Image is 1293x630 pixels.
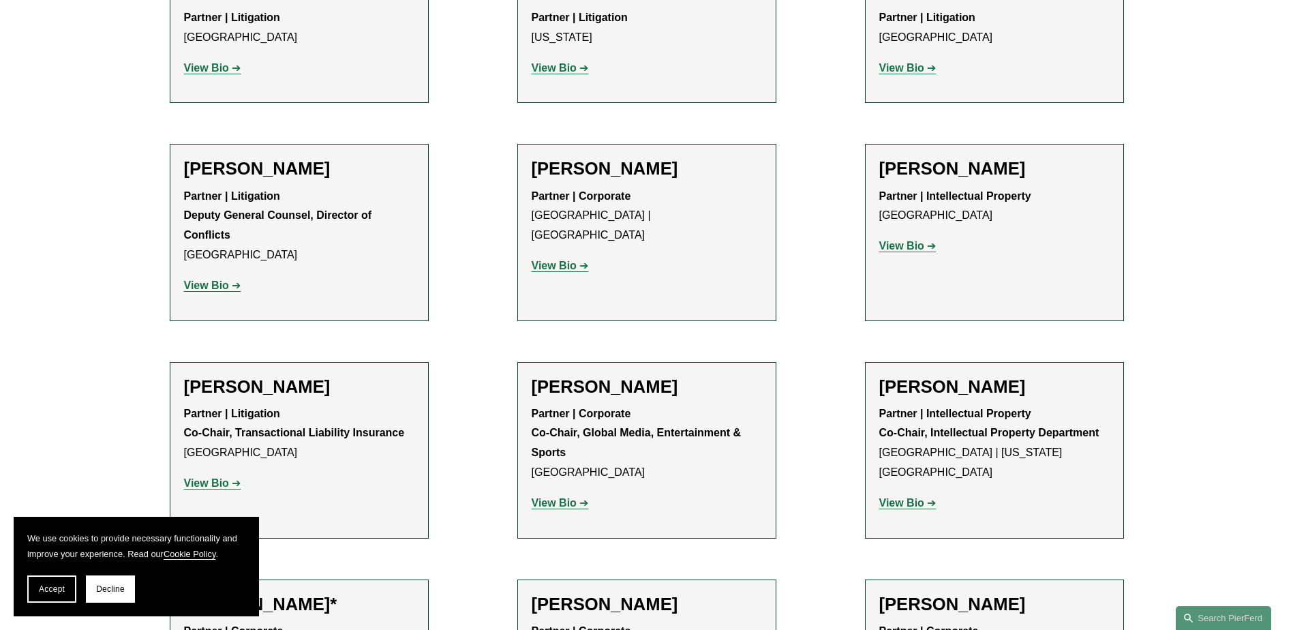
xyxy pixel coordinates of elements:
[14,517,259,616] section: Cookie banner
[184,187,414,265] p: [GEOGRAPHIC_DATA]
[184,594,414,615] h2: [PERSON_NAME]*
[184,8,414,48] p: [GEOGRAPHIC_DATA]
[532,190,631,202] strong: Partner | Corporate
[879,190,1031,202] strong: Partner | Intellectual Property
[532,62,589,74] a: View Bio
[184,12,280,23] strong: Partner | Litigation
[532,62,577,74] strong: View Bio
[184,408,280,419] strong: Partner | Litigation
[879,62,924,74] strong: View Bio
[27,530,245,562] p: We use cookies to provide necessary functionality and improve your experience. Read our .
[532,404,762,483] p: [GEOGRAPHIC_DATA]
[532,12,628,23] strong: Partner | Litigation
[184,62,241,74] a: View Bio
[184,477,229,489] strong: View Bio
[532,260,577,271] strong: View Bio
[879,497,937,509] a: View Bio
[532,376,762,397] h2: [PERSON_NAME]
[532,260,589,271] a: View Bio
[532,594,762,615] h2: [PERSON_NAME]
[879,8,1110,48] p: [GEOGRAPHIC_DATA]
[184,280,229,291] strong: View Bio
[184,280,241,291] a: View Bio
[879,240,937,252] a: View Bio
[879,158,1110,179] h2: [PERSON_NAME]
[879,408,1099,439] strong: Partner | Intellectual Property Co-Chair, Intellectual Property Department
[532,8,762,48] p: [US_STATE]
[879,240,924,252] strong: View Bio
[184,477,241,489] a: View Bio
[164,549,216,559] a: Cookie Policy
[532,408,744,459] strong: Partner | Corporate Co-Chair, Global Media, Entertainment & Sports
[96,584,125,594] span: Decline
[184,62,229,74] strong: View Bio
[879,497,924,509] strong: View Bio
[184,376,414,397] h2: [PERSON_NAME]
[879,404,1110,483] p: [GEOGRAPHIC_DATA] | [US_STATE][GEOGRAPHIC_DATA]
[879,376,1110,397] h2: [PERSON_NAME]
[86,575,135,603] button: Decline
[184,404,414,463] p: [GEOGRAPHIC_DATA]
[184,190,375,241] strong: Partner | Litigation Deputy General Counsel, Director of Conflicts
[39,584,65,594] span: Accept
[1176,606,1271,630] a: Search this site
[879,12,975,23] strong: Partner | Litigation
[879,187,1110,226] p: [GEOGRAPHIC_DATA]
[184,427,405,438] strong: Co-Chair, Transactional Liability Insurance
[27,575,76,603] button: Accept
[184,158,414,179] h2: [PERSON_NAME]
[532,158,762,179] h2: [PERSON_NAME]
[532,497,577,509] strong: View Bio
[879,594,1110,615] h2: [PERSON_NAME]
[532,187,762,245] p: [GEOGRAPHIC_DATA] | [GEOGRAPHIC_DATA]
[879,62,937,74] a: View Bio
[532,497,589,509] a: View Bio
